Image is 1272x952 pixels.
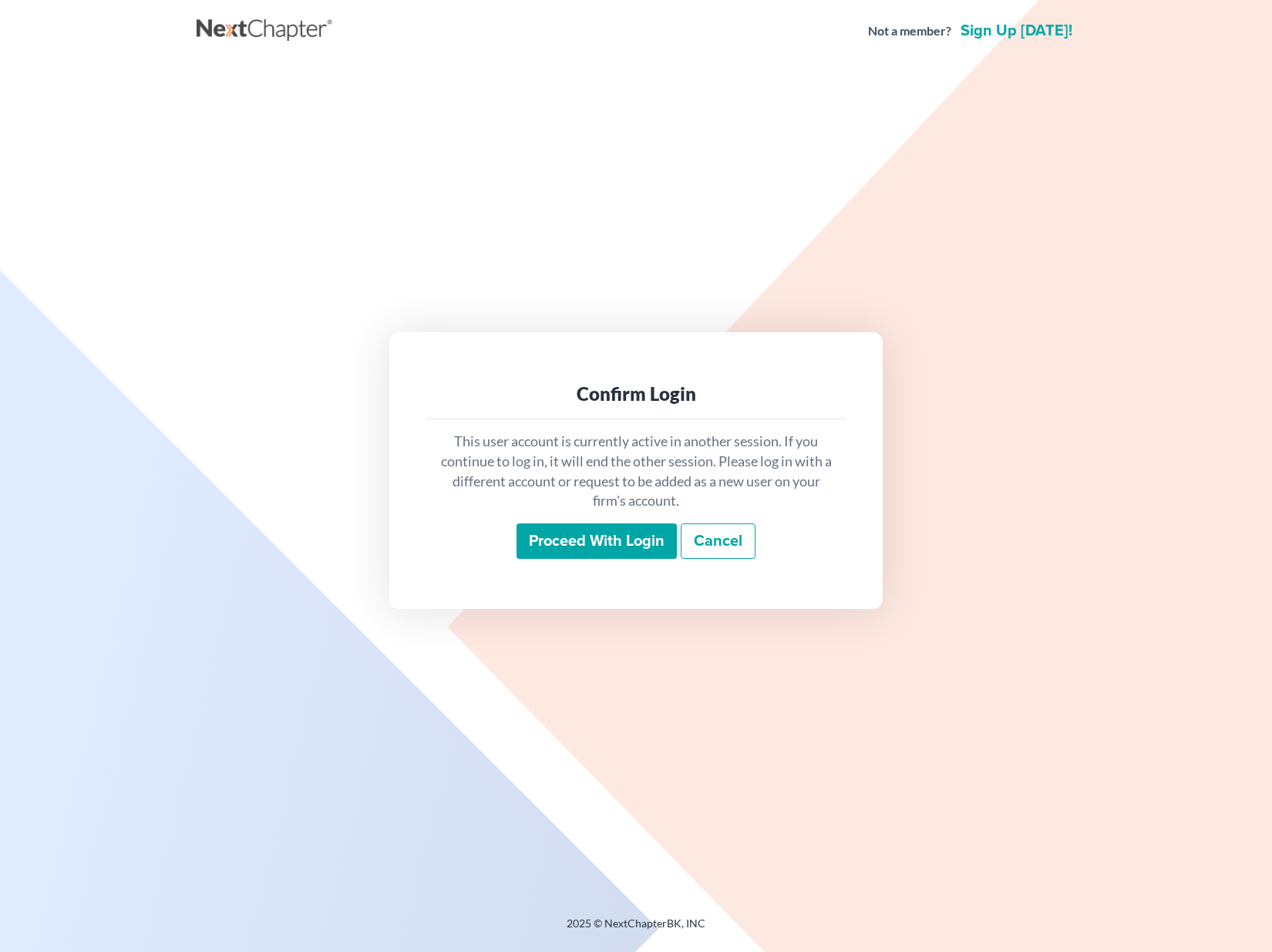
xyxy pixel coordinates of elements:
p: This user account is currently active in another session. If you continue to log in, it will end ... [439,432,833,511]
strong: Not a member? [868,22,951,40]
div: 2025 © NextChapterBK, INC [197,916,1075,944]
div: Confirm Login [439,382,833,406]
input: Proceed with login [517,523,677,559]
a: Cancel [681,523,755,559]
a: Sign up [DATE]! [957,23,1075,39]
